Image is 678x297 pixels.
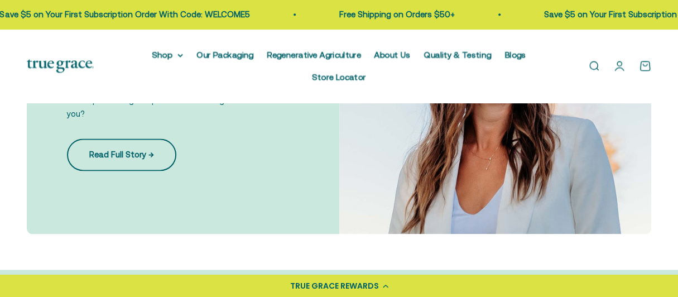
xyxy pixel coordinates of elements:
a: Quality & Testing [424,50,491,59]
div: TRUE GRACE REWARDS [290,280,379,292]
a: Regenerative Agriculture [267,50,360,59]
a: Store Locator [312,72,366,82]
a: Free Shipping on Orders $50+ [318,9,433,19]
a: About Us [374,50,410,59]
summary: Shop [152,48,183,61]
a: Our Packaging [196,50,253,59]
a: Blogs [504,50,526,59]
a: Read Full Story → [67,138,176,171]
